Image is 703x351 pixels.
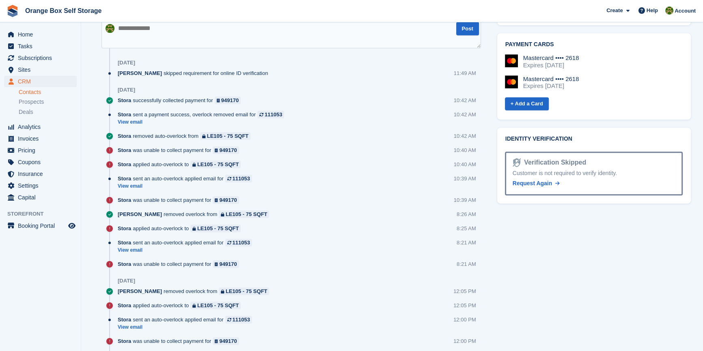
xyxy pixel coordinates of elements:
[197,161,239,168] div: LE105 - 75 SQFT
[197,225,239,232] div: LE105 - 75 SQFT
[505,75,518,88] img: Mastercard Logo
[118,69,272,77] div: skipped requirement for online ID verification
[118,175,256,182] div: sent an auto-overlock applied email for
[118,69,162,77] span: [PERSON_NAME]
[118,324,256,331] a: View email
[456,22,479,35] button: Post
[67,221,77,231] a: Preview store
[4,41,77,52] a: menu
[118,60,135,66] div: [DATE]
[18,145,67,156] span: Pricing
[454,175,476,182] div: 10:39 AM
[118,196,243,204] div: was unable to collect payment for
[215,96,241,104] a: 949170
[118,337,131,345] span: Stora
[118,132,254,140] div: removed auto-overlock from
[118,119,288,126] a: View email
[513,158,521,167] img: Identity Verification Ready
[453,302,476,309] div: 12:05 PM
[454,196,476,204] div: 10:39 AM
[18,180,67,191] span: Settings
[18,192,67,203] span: Capital
[18,76,67,87] span: CRM
[18,29,67,40] span: Home
[454,132,476,140] div: 10:42 AM
[505,41,683,48] h2: Payment cards
[233,316,250,323] div: 111053
[606,6,623,15] span: Create
[118,316,256,323] div: sent an auto-overlock applied email for
[19,98,77,106] a: Prospects
[675,7,696,15] span: Account
[523,82,579,90] div: Expires [DATE]
[513,169,675,178] div: Customer is not required to verify identity.
[118,260,243,268] div: was unable to collect payment for
[118,278,135,284] div: [DATE]
[225,316,252,323] a: 111053
[118,287,162,295] span: [PERSON_NAME]
[219,260,237,268] div: 949170
[190,302,241,309] a: LE105 - 75 SQFT
[118,146,243,154] div: was unable to collect payment for
[505,54,518,67] img: Mastercard Logo
[118,196,131,204] span: Stora
[457,239,476,246] div: 8:21 AM
[118,316,131,323] span: Stora
[190,161,241,168] a: LE105 - 75 SQFT
[523,54,579,62] div: Mastercard •••• 2618
[18,156,67,168] span: Coupons
[457,210,476,218] div: 8:26 AM
[4,133,77,144] a: menu
[19,98,44,106] span: Prospects
[225,239,252,246] a: 111053
[118,161,245,168] div: applied auto-overlock to
[4,121,77,133] a: menu
[513,179,560,188] a: Request Again
[118,337,243,345] div: was unable to collect payment for
[118,111,288,118] div: sent a payment success, overlock removed email for
[118,210,273,218] div: removed overlock from
[19,108,33,116] span: Deals
[521,158,586,167] div: Verification Skipped
[219,210,269,218] a: LE105 - 75 SQFT
[665,6,673,15] img: Sarah
[647,6,658,15] span: Help
[118,96,131,104] span: Stora
[118,175,131,182] span: Stora
[118,183,256,190] a: View email
[453,287,476,295] div: 12:05 PM
[221,96,239,104] div: 949170
[219,146,237,154] div: 949170
[226,287,267,295] div: LE105 - 75 SQFT
[18,41,67,52] span: Tasks
[118,302,245,309] div: applied auto-overlock to
[19,88,77,96] a: Contacts
[454,146,476,154] div: 10:40 AM
[4,180,77,191] a: menu
[197,302,239,309] div: LE105 - 75 SQFT
[453,337,476,345] div: 12:00 PM
[6,5,19,17] img: stora-icon-8386f47178a22dfd0bd8f6a31ec36ba5ce8667c1dd55bd0f319d3a0aa187defe.svg
[118,210,162,218] span: [PERSON_NAME]
[454,69,476,77] div: 11:49 AM
[4,145,77,156] a: menu
[106,24,114,33] img: Sarah
[4,29,77,40] a: menu
[454,161,476,168] div: 10:40 AM
[18,64,67,75] span: Sites
[213,196,239,204] a: 949170
[18,52,67,64] span: Subscriptions
[200,132,250,140] a: LE105 - 75 SQFT
[118,247,256,254] a: View email
[513,180,552,186] span: Request Again
[118,111,131,118] span: Stora
[265,111,282,118] div: 111053
[118,225,131,232] span: Stora
[505,136,683,142] h2: Identity verification
[118,260,131,268] span: Stora
[19,108,77,116] a: Deals
[219,287,269,295] a: LE105 - 75 SQFT
[18,121,67,133] span: Analytics
[18,168,67,180] span: Insurance
[213,146,239,154] a: 949170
